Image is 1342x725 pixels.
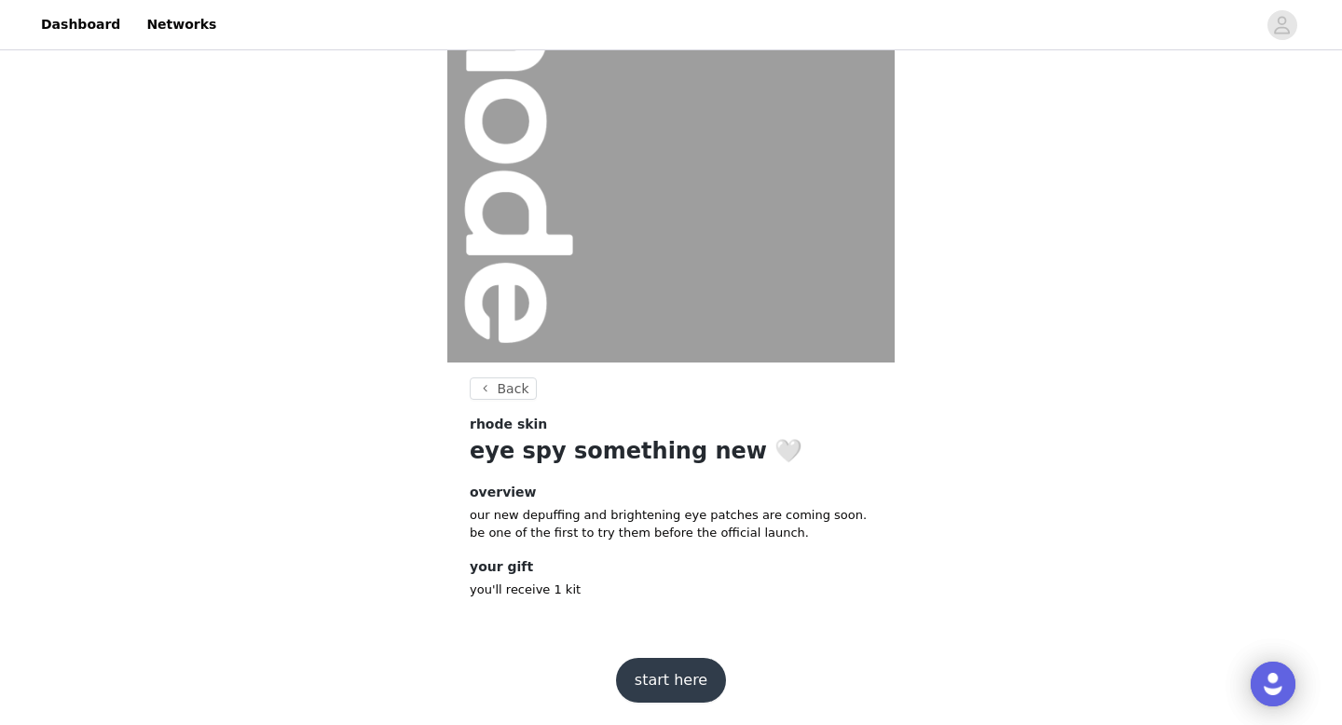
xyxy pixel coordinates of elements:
[616,658,726,703] button: start here
[470,557,872,577] h4: your gift
[30,4,131,46] a: Dashboard
[470,377,537,400] button: Back
[1251,662,1295,706] div: Open Intercom Messenger
[470,483,872,502] h4: overview
[470,581,872,599] p: you'll receive 1 kit
[470,415,547,434] span: rhode skin
[135,4,227,46] a: Networks
[470,434,872,468] h1: eye spy something new 🤍
[470,506,872,542] p: our new depuffing and brightening eye patches are coming soon. be one of the first to try them be...
[1273,10,1291,40] div: avatar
